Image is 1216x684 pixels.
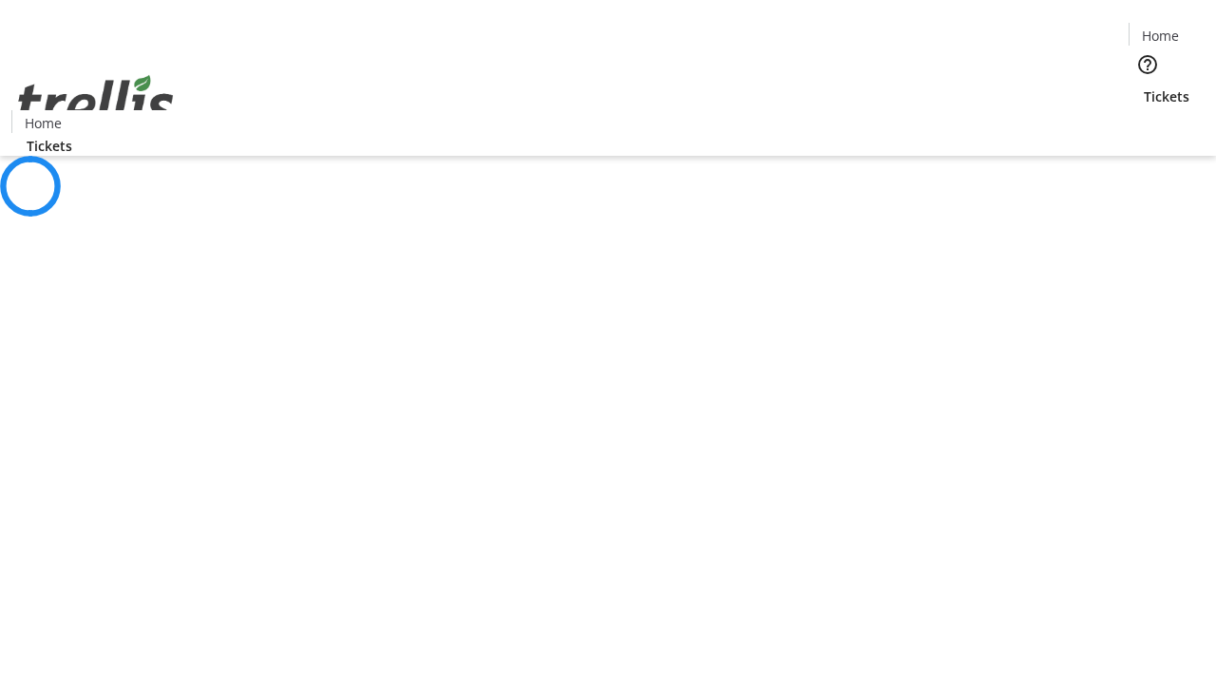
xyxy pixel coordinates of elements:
a: Home [1130,26,1190,46]
span: Home [25,113,62,133]
a: Tickets [11,136,87,156]
button: Cart [1129,106,1167,144]
img: Orient E2E Organization 9N6DeoeNRN's Logo [11,54,180,149]
span: Home [1142,26,1179,46]
span: Tickets [1144,86,1189,106]
span: Tickets [27,136,72,156]
a: Home [12,113,73,133]
button: Help [1129,46,1167,84]
a: Tickets [1129,86,1205,106]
